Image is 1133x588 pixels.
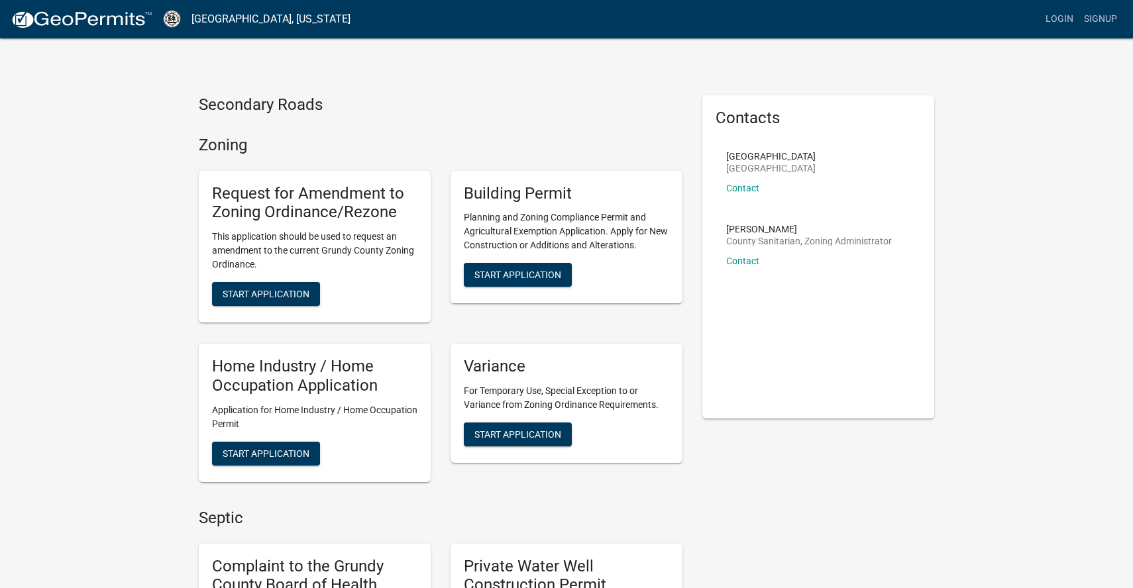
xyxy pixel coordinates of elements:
[212,282,320,306] button: Start Application
[464,184,669,203] h5: Building Permit
[726,224,892,234] p: [PERSON_NAME]
[223,448,309,458] span: Start Application
[212,357,417,395] h5: Home Industry / Home Occupation Application
[1040,7,1079,32] a: Login
[726,164,816,173] p: [GEOGRAPHIC_DATA]
[474,269,561,280] span: Start Application
[716,109,921,128] h5: Contacts
[199,95,682,115] h4: Secondary Roads
[1079,7,1122,32] a: Signup
[464,211,669,252] p: Planning and Zoning Compliance Permit and Agricultural Exemption Application. Apply for New Const...
[726,152,816,161] p: [GEOGRAPHIC_DATA]
[464,384,669,412] p: For Temporary Use, Special Exception to or Variance from Zoning Ordinance Requirements.
[212,403,417,431] p: Application for Home Industry / Home Occupation Permit
[726,256,759,266] a: Contact
[726,236,892,246] p: County Sanitarian, Zoning Administrator
[191,8,351,30] a: [GEOGRAPHIC_DATA], [US_STATE]
[212,184,417,222] h5: Request for Amendment to Zoning Ordinance/Rezone
[199,136,682,155] h4: Zoning
[726,183,759,193] a: Contact
[223,289,309,299] span: Start Application
[464,422,572,446] button: Start Application
[464,357,669,376] h5: Variance
[212,442,320,465] button: Start Application
[464,263,572,287] button: Start Application
[474,428,561,439] span: Start Application
[212,230,417,271] p: This application should be used to request an amendment to the current Grundy County Zoning Ordin...
[199,509,682,528] h4: Septic
[163,10,181,28] img: Grundy County, Iowa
